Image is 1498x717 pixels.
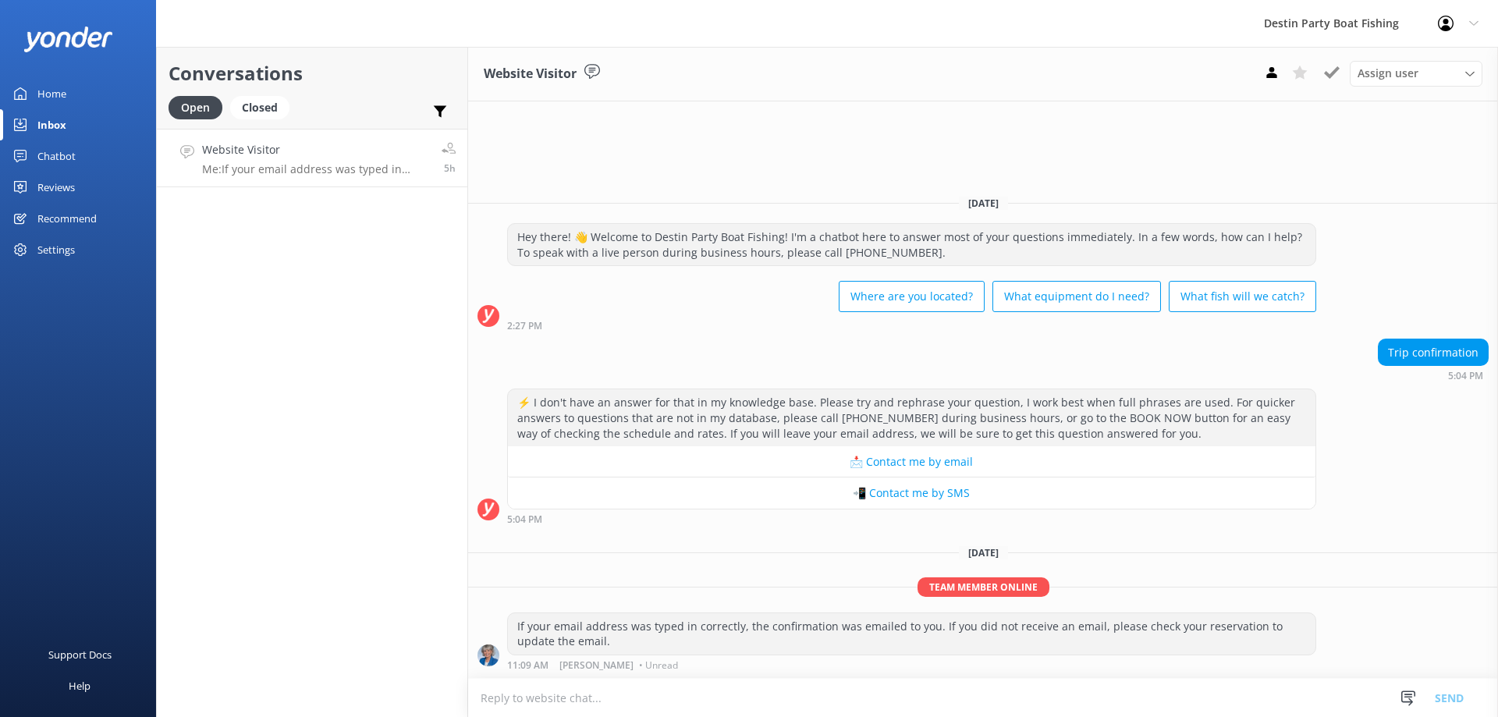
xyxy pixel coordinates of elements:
span: [PERSON_NAME] [559,661,634,670]
div: Recommend [37,203,97,234]
button: What equipment do I need? [992,281,1161,312]
h4: Website Visitor [202,141,430,158]
strong: 5:04 PM [1448,371,1483,381]
a: Open [169,98,230,115]
a: Website VisitorMe:If your email address was typed in correctly, the confirmation was emailed to y... [157,129,467,187]
span: Aug 25 2025 11:09am (UTC -05:00) America/Cancun [444,162,456,175]
span: Assign user [1358,65,1418,82]
div: If your email address was typed in correctly, the confirmation was emailed to you. If you did not... [508,613,1315,655]
div: Trip confirmation [1379,339,1488,366]
div: Inbox [37,109,66,140]
img: yonder-white-logo.png [23,27,113,52]
p: Me: If your email address was typed in correctly, the confirmation was emailed to you. If you did... [202,162,430,176]
span: • Unread [639,661,678,670]
button: 📩 Contact me by email [508,446,1315,477]
div: Help [69,670,91,701]
button: What fish will we catch? [1169,281,1316,312]
button: Where are you located? [839,281,985,312]
div: Assign User [1350,61,1482,86]
div: Aug 24 2025 05:04pm (UTC -05:00) America/Cancun [507,513,1316,524]
span: [DATE] [959,197,1008,210]
div: Chatbot [37,140,76,172]
div: Aug 24 2025 02:27pm (UTC -05:00) America/Cancun [507,320,1316,331]
div: ⚡ I don't have an answer for that in my knowledge base. Please try and rephrase your question, I ... [508,389,1315,446]
div: Reviews [37,172,75,203]
strong: 5:04 PM [507,515,542,524]
div: Support Docs [48,639,112,670]
div: Aug 25 2025 11:09am (UTC -05:00) America/Cancun [507,659,1316,670]
span: [DATE] [959,546,1008,559]
div: Hey there! 👋 Welcome to Destin Party Boat Fishing! I'm a chatbot here to answer most of your ques... [508,224,1315,265]
strong: 11:09 AM [507,661,548,670]
div: Closed [230,96,289,119]
h2: Conversations [169,59,456,88]
h3: Website Visitor [484,64,577,84]
div: Home [37,78,66,109]
div: Open [169,96,222,119]
strong: 2:27 PM [507,321,542,331]
div: Settings [37,234,75,265]
a: Closed [230,98,297,115]
button: 📲 Contact me by SMS [508,477,1315,509]
div: Aug 24 2025 05:04pm (UTC -05:00) America/Cancun [1378,370,1489,381]
span: Team member online [918,577,1049,597]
